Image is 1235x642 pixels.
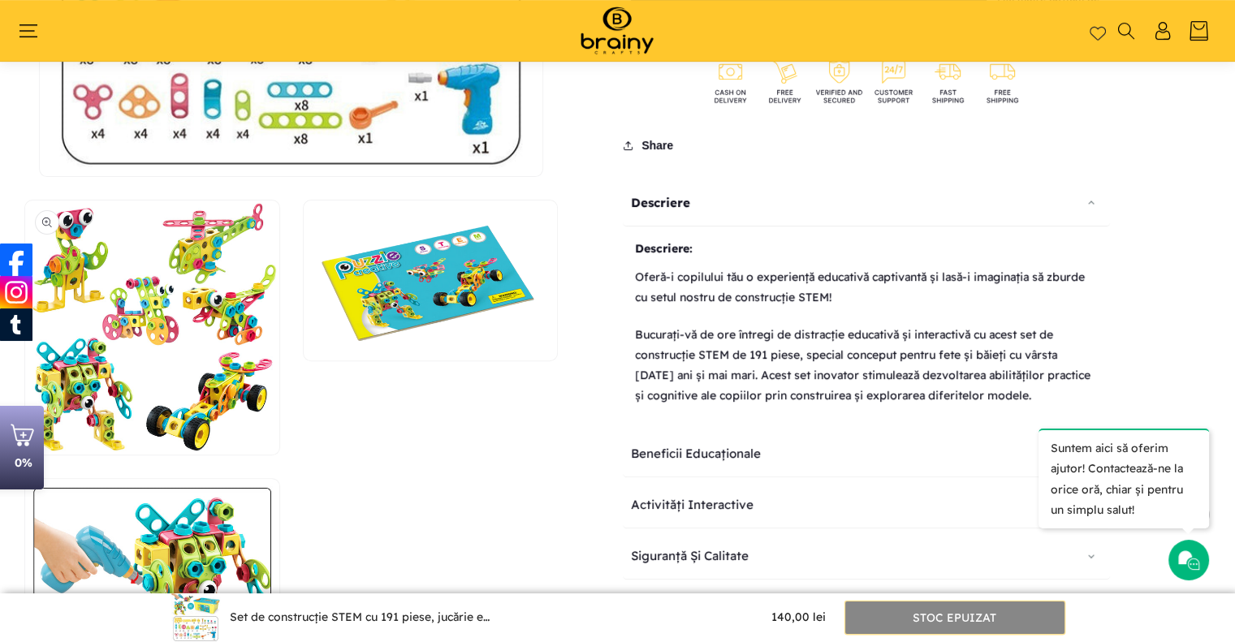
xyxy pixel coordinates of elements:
[1177,548,1201,572] img: Chat icon
[635,241,693,256] b: Descriere:
[623,532,1110,580] div: Siguranță și Calitate
[230,610,494,626] div: Set de construcție STEM cu 191 piese, jucărie educativă și interactivă cu șuruburi și bormașină, ...
[635,317,1098,415] p: Bucurați-vă de ore întregi de distracție educativă și interactivă cu acest set de construcție STE...
[1039,429,1209,528] p: Suntem aici să oferim ajutor! Contactează-ne la orice oră, chiar și pentru un simplu salut!
[1090,23,1106,39] a: Wishlist page link
[623,179,1110,226] div: Descriere
[1116,22,1136,40] summary: Căutați
[26,22,46,40] summary: Meniu
[171,593,220,642] img: Product thumbnail
[623,481,1110,528] div: Activități Interactive
[771,610,826,626] span: 140,00 lei
[623,430,1110,477] div: Beneficii Educaționale
[623,584,1110,631] div: Conținutul Setului
[564,4,670,57] img: Brainy Crafts
[623,127,678,163] button: Share
[635,259,1098,316] p: Oferă-i copilului tău o experiență educativă captivantă și lasă-i imaginația să zburde cu setul n...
